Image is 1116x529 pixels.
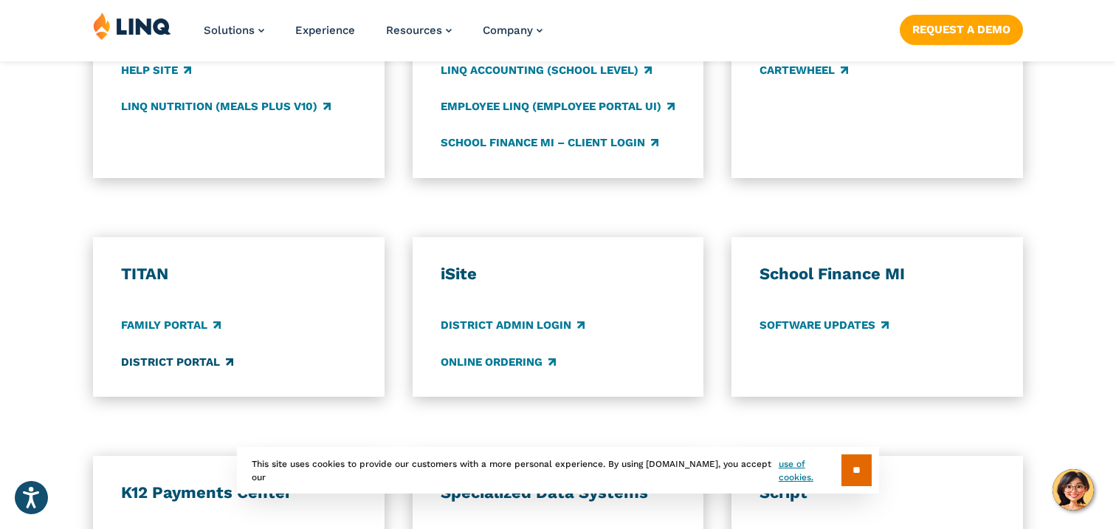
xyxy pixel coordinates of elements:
[386,24,452,37] a: Resources
[759,318,889,334] a: Software Updates
[900,12,1023,44] nav: Button Navigation
[759,264,995,284] h3: School Finance MI
[441,318,585,334] a: District Admin Login
[779,457,841,484] a: use of cookies.
[121,62,191,78] a: Help Site
[441,264,676,284] h3: iSite
[1053,469,1094,511] button: Hello, have a question? Let’s chat.
[121,318,221,334] a: Family Portal
[386,24,442,37] span: Resources
[441,134,658,151] a: School Finance MI – Client Login
[441,354,556,370] a: Online Ordering
[441,62,652,78] a: LINQ Accounting (school level)
[759,62,848,78] a: CARTEWHEEL
[121,264,356,284] h3: TITAN
[483,24,542,37] a: Company
[121,98,331,115] a: LINQ Nutrition (Meals Plus v10)
[204,24,255,37] span: Solutions
[93,12,171,40] img: LINQ | K‑12 Software
[121,354,233,370] a: District Portal
[204,12,542,61] nav: Primary Navigation
[900,15,1023,44] a: Request a Demo
[441,98,675,115] a: Employee LINQ (Employee Portal UI)
[204,24,264,37] a: Solutions
[483,24,533,37] span: Company
[295,24,355,37] a: Experience
[237,447,879,494] div: This site uses cookies to provide our customers with a more personal experience. By using [DOMAIN...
